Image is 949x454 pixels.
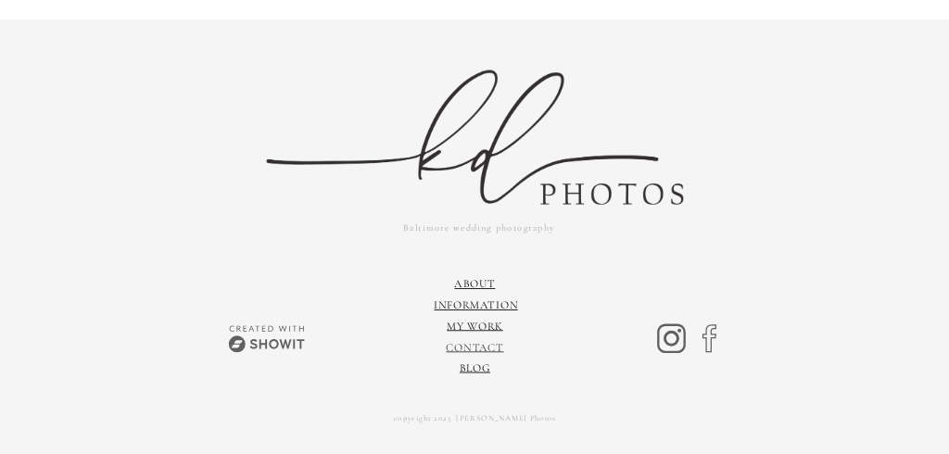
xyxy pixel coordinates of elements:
a: Contact [446,341,503,355]
a: About [454,277,495,291]
a: copyright 2025 [PERSON_NAME] Photos [152,410,798,429]
a: Blog [460,361,490,375]
a: My Work [447,320,503,334]
a: Baltimore wedding photography [310,218,647,237]
a: information [434,298,517,312]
